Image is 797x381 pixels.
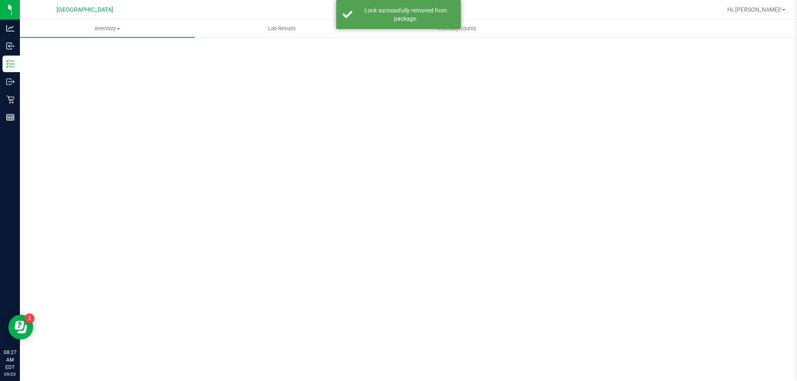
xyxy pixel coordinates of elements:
[727,6,781,13] span: Hi, [PERSON_NAME]!
[4,349,16,371] p: 08:27 AM EDT
[20,20,195,37] a: Inventory
[195,20,369,37] a: Lab Results
[6,42,15,50] inline-svg: Inbound
[6,113,15,121] inline-svg: Reports
[6,24,15,32] inline-svg: Analytics
[56,6,113,13] span: [GEOGRAPHIC_DATA]
[20,25,195,32] span: Inventory
[8,315,33,340] iframe: Resource center
[6,78,15,86] inline-svg: Outbound
[4,371,16,377] p: 09/23
[357,6,455,23] div: Lock successfully removed from package.
[257,25,307,32] span: Lab Results
[6,60,15,68] inline-svg: Inventory
[24,313,34,323] iframe: Resource center unread badge
[6,95,15,104] inline-svg: Retail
